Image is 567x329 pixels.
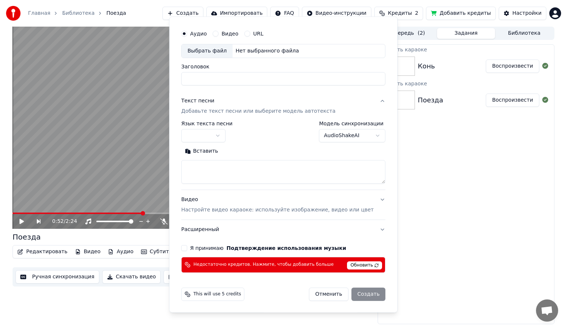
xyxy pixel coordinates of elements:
button: Текст песниДобавьте текст песни или выберите модель автотекста [181,91,385,121]
span: Недостаточно кредитов. Нажмите, чтобы добавить больше [193,262,334,268]
p: Добавьте текст песни или выберите модель автотекста [181,108,336,115]
button: ВидеоНастройте видео караоке: используйте изображение, видео или цвет [181,190,385,220]
label: Заголовок [181,64,385,69]
button: Расширенный [181,220,385,239]
span: Обновить [347,261,382,269]
div: Текст песни [181,97,214,105]
div: Текст песниДобавьте текст песни или выберите модель автотекста [181,121,385,190]
label: Модель синхронизации [319,121,386,126]
p: Настройте видео караоке: используйте изображение, видео или цвет [181,206,374,214]
span: This will use 5 credits [193,291,241,297]
button: Отменить [309,288,348,301]
label: Видео [221,31,238,37]
label: Аудио [190,31,207,37]
label: Я принимаю [190,245,346,251]
label: URL [253,31,264,37]
button: Я принимаю [227,245,346,251]
button: Вставить [181,145,222,157]
div: Нет выбранного файла [233,48,302,55]
div: Видео [181,196,374,214]
label: Язык текста песни [181,121,233,126]
div: Выбрать файл [182,45,233,58]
